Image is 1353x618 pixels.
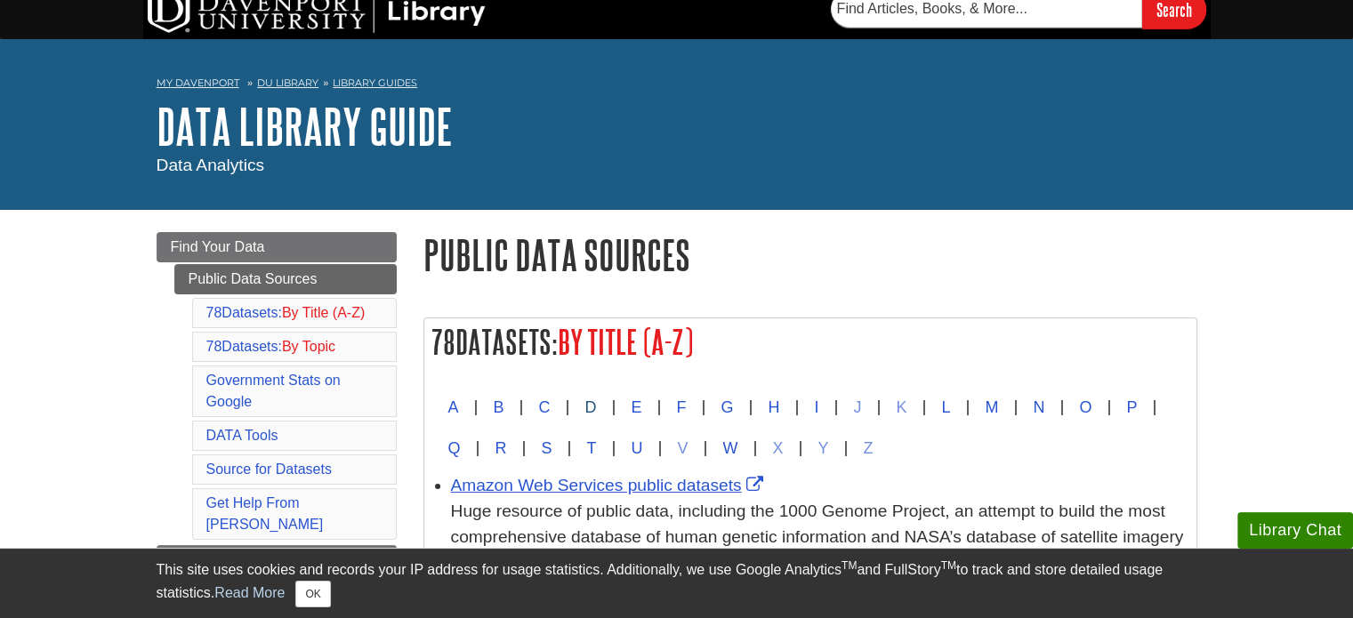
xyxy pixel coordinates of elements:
[295,581,330,607] button: Close
[616,428,657,469] button: U
[423,232,1197,277] h1: Public Data Sources
[526,428,567,469] button: S
[479,387,519,428] button: B
[433,387,1188,469] div: | | | | | | | | | | | | | | | | | | | | | | | | |
[206,339,336,354] a: 78Datasets:By Topic
[757,428,798,469] button: X
[799,387,834,428] button: I
[569,387,611,428] button: D
[206,495,324,532] a: Get Help From [PERSON_NAME]
[970,387,1013,428] button: M
[206,428,278,443] a: DATA Tools
[206,339,222,354] span: 78
[881,387,922,428] button: K
[157,545,397,575] a: Study Data Analytics
[257,76,318,89] a: DU Library
[480,428,522,469] button: R
[157,156,265,174] span: Data Analytics
[707,428,753,469] button: W
[206,305,222,320] span: 78
[174,264,397,294] a: Public Data Sources
[524,387,566,428] button: C
[662,428,703,469] button: V
[206,305,366,320] a: 78Datasets:By Title (A-Z)
[157,232,397,262] a: Find Your Data
[282,339,335,354] span: By Topic
[848,428,888,469] button: Z
[926,387,965,428] button: L
[157,71,1197,100] nav: breadcrumb
[157,559,1197,607] div: This site uses cookies and records your IP address for usage statistics. Additionally, we use Goo...
[616,387,656,428] button: E
[661,387,701,428] button: F
[433,387,474,428] button: A
[431,324,455,360] span: 78
[1237,512,1353,549] button: Library Chat
[838,387,876,428] button: J
[842,559,857,572] sup: TM
[802,428,843,469] button: Y
[157,99,453,154] a: DATA Library Guide
[451,476,768,494] a: Link opens in new window
[571,428,611,469] button: T
[451,499,1188,575] div: Huge resource of public data, including the 1000 Genome Project, an attempt to build the most com...
[941,559,956,572] sup: TM
[1111,387,1152,428] button: P
[1018,387,1059,428] button: N
[214,585,285,600] a: Read More
[433,428,476,469] button: Q
[1064,387,1107,428] button: O
[705,387,748,428] button: G
[206,461,332,477] a: Source for Datasets
[753,387,794,428] button: H
[171,239,265,254] span: Find Your Data
[333,76,417,89] a: Library Guides
[424,318,1196,365] h2: Datasets:
[282,305,365,320] span: By Title (A-Z)
[558,324,693,360] span: By Title (A-Z)
[206,373,341,409] a: Government Stats on Google
[157,76,239,91] a: My Davenport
